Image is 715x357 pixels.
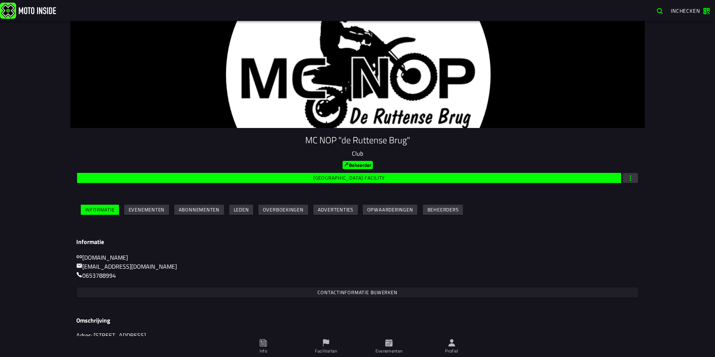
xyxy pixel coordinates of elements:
p: Club [76,149,639,158]
ion-label: Faciliteiten [315,348,337,354]
a: Inchecken [667,4,714,17]
h3: Omschrijving [76,317,639,324]
span: Inchecken [671,7,700,15]
ion-label: Info [260,348,267,354]
ion-button: Advertenties [313,205,358,215]
ion-label: Evenementen [375,348,403,354]
ion-button: Contactinformatie bijwerken [77,287,638,297]
ion-button: [GEOGRAPHIC_DATA] facility [77,173,621,183]
ion-button: Overboekingen [258,205,308,215]
textarea: Adres: [STREET_ADDRESS] Openingstijden baan: Woensdag: 17:00 - 21.00 uur Zaterdag: 13:00 - 17:00 ... [76,324,639,352]
ion-label: Profiel [445,348,458,354]
h1: MC NOP "de Ruttense Brug" [76,134,639,146]
h3: Informatie [76,238,639,245]
ion-button: Leden [229,205,253,215]
a: [EMAIL_ADDRESS][DOMAIN_NAME] [76,262,177,271]
ion-button: Beheerders [423,205,463,215]
ion-button: Informatie [81,205,119,215]
a: 0653788994 [76,271,116,280]
ion-button: Abonnementen [174,205,224,215]
a: [DOMAIN_NAME] [76,253,128,262]
ion-button: Evenementen [124,205,169,215]
ion-badge: Beheerder [343,161,373,169]
ion-button: Opwaarderingen [363,205,417,215]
